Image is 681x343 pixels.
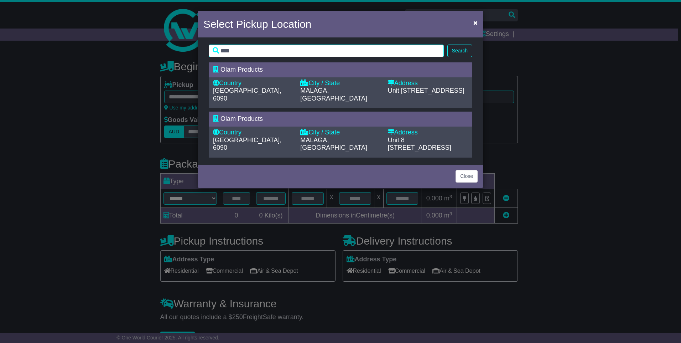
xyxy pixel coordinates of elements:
[220,115,263,122] span: Olam Products
[388,87,464,94] span: Unit [STREET_ADDRESS]
[300,129,380,137] div: City / State
[213,80,293,87] div: Country
[456,170,478,183] button: Close
[388,129,468,137] div: Address
[300,87,367,102] span: MALAGA, [GEOGRAPHIC_DATA]
[203,16,312,32] h4: Select Pickup Location
[300,137,367,152] span: MALAGA, [GEOGRAPHIC_DATA]
[470,15,481,30] button: Close
[473,19,478,27] span: ×
[388,80,468,87] div: Address
[213,87,281,102] span: [GEOGRAPHIC_DATA], 6090
[388,137,405,144] span: Unit 8
[447,45,472,57] button: Search
[213,129,293,137] div: Country
[220,66,263,73] span: Olam Products
[388,144,451,151] span: [STREET_ADDRESS]
[213,137,281,152] span: [GEOGRAPHIC_DATA], 6090
[300,80,380,87] div: City / State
